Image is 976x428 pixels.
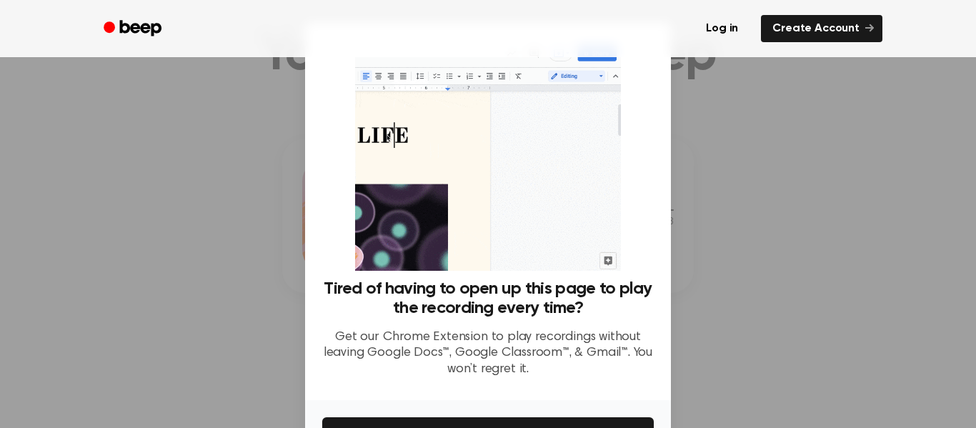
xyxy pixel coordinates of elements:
img: Beep extension in action [355,40,620,271]
h3: Tired of having to open up this page to play the recording every time? [322,279,654,318]
a: Log in [692,12,752,45]
a: Create Account [761,15,882,42]
p: Get our Chrome Extension to play recordings without leaving Google Docs™, Google Classroom™, & Gm... [322,329,654,378]
a: Beep [94,15,174,43]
